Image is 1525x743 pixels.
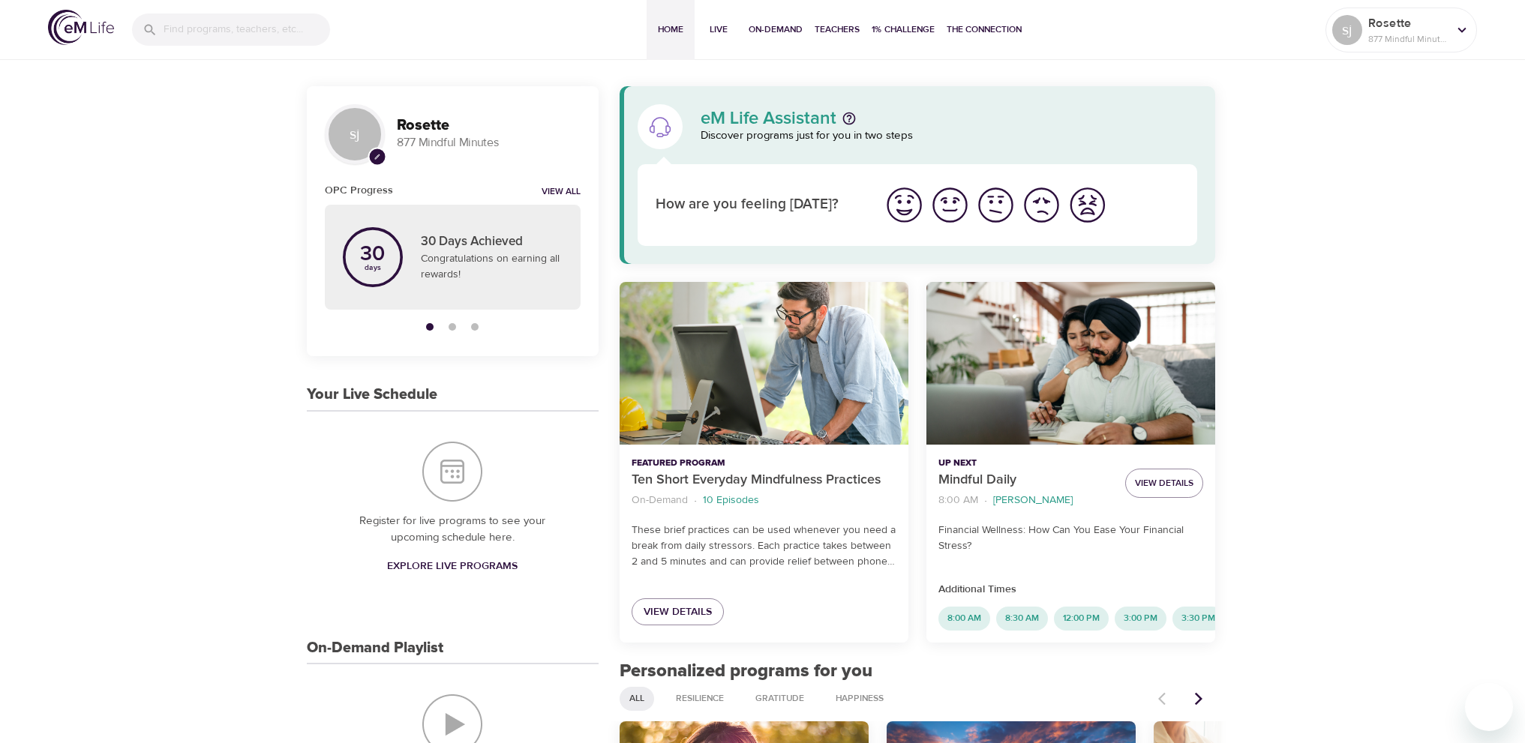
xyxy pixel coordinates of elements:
div: 12:00 PM [1054,607,1109,631]
p: 10 Episodes [703,493,759,508]
button: Next items [1182,682,1215,715]
p: Register for live programs to see your upcoming schedule here. [337,513,569,547]
img: Your Live Schedule [422,442,482,502]
img: great [884,184,925,226]
div: sj [325,104,385,164]
p: Congratulations on earning all rewards! [421,251,563,283]
a: View Details [632,598,724,626]
img: good [929,184,971,226]
button: I'm feeling worst [1064,182,1110,228]
img: ok [975,184,1016,226]
div: 3:30 PM [1172,607,1224,631]
button: Mindful Daily [926,282,1215,445]
span: Live [701,22,737,37]
p: Ten Short Everyday Mindfulness Practices [632,470,896,490]
span: 3:30 PM [1172,612,1224,625]
button: I'm feeling ok [973,182,1019,228]
img: eM Life Assistant [648,115,672,139]
img: logo [48,10,114,45]
span: 12:00 PM [1054,612,1109,625]
button: View Details [1125,469,1203,498]
nav: breadcrumb [938,490,1113,511]
p: 877 Mindful Minutes [1368,32,1448,46]
p: [PERSON_NAME] [993,493,1073,508]
a: View all notifications [542,186,581,199]
h3: On-Demand Playlist [307,640,443,657]
p: 8:00 AM [938,493,978,508]
p: days [360,265,385,271]
div: Happiness [826,687,893,711]
div: Gratitude [746,687,814,711]
span: 8:00 AM [938,612,990,625]
button: I'm feeling good [927,182,973,228]
span: 3:00 PM [1115,612,1166,625]
p: Featured Program [632,457,896,470]
span: Resilience [667,692,733,705]
p: 30 [360,244,385,265]
p: Discover programs just for you in two steps [701,127,1198,145]
div: sj [1332,15,1362,45]
button: Ten Short Everyday Mindfulness Practices [620,282,908,445]
h3: Rosette [397,117,581,134]
span: 8:30 AM [996,612,1048,625]
button: I'm feeling great [881,182,927,228]
div: Resilience [666,687,734,711]
p: These brief practices can be used whenever you need a break from daily stressors. Each practice t... [632,523,896,570]
span: View Details [1135,475,1193,491]
p: 30 Days Achieved [421,232,563,252]
nav: breadcrumb [632,490,896,511]
span: On-Demand [749,22,803,37]
p: Rosette [1368,14,1448,32]
button: I'm feeling bad [1019,182,1064,228]
a: Explore Live Programs [381,553,524,580]
span: View Details [644,603,712,622]
h6: OPC Progress [325,182,393,199]
p: Additional Times [938,582,1203,598]
span: All [620,692,653,705]
li: · [694,490,697,511]
p: Mindful Daily [938,470,1113,490]
span: Gratitude [746,692,813,705]
h3: Your Live Schedule [307,386,437,403]
div: 8:30 AM [996,607,1048,631]
li: · [984,490,987,511]
p: 877 Mindful Minutes [397,134,581,151]
p: eM Life Assistant [701,109,836,127]
img: worst [1067,184,1108,226]
div: 3:00 PM [1115,607,1166,631]
div: 8:00 AM [938,607,990,631]
span: The Connection [947,22,1022,37]
p: Up Next [938,457,1113,470]
span: Teachers [815,22,860,37]
p: How are you feeling [DATE]? [656,194,863,216]
img: bad [1021,184,1062,226]
div: All [620,687,654,711]
iframe: Button to launch messaging window [1465,683,1513,731]
p: On-Demand [632,493,688,508]
p: Financial Wellness: How Can You Ease Your Financial Stress? [938,523,1203,554]
span: Explore Live Programs [387,557,518,576]
input: Find programs, teachers, etc... [164,13,330,46]
span: Happiness [827,692,893,705]
span: 1% Challenge [872,22,935,37]
span: Home [653,22,689,37]
h2: Personalized programs for you [620,661,1216,682]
